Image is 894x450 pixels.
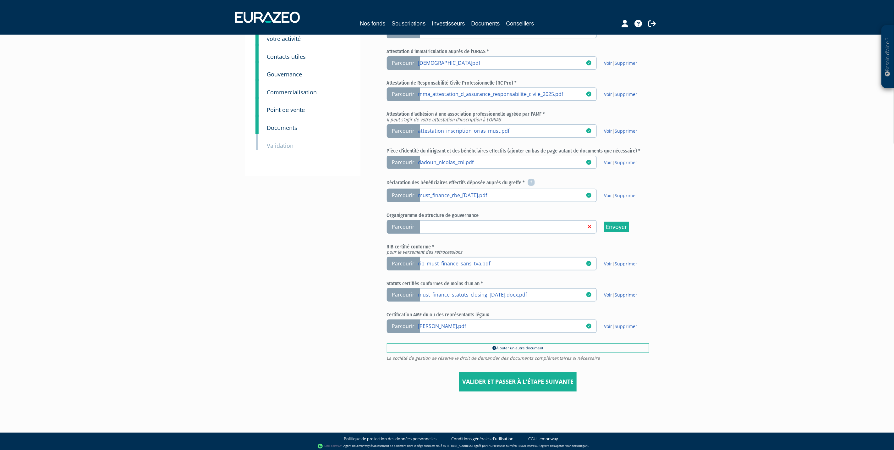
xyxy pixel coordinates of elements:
[387,124,420,138] span: Parcourir
[459,372,577,392] input: Valider et passer à l'étape suivante
[604,323,638,330] span: |
[387,117,501,123] em: Il peut s'agir de votre attestation d'inscription à l'ORIAS
[604,323,612,329] a: Voir
[387,249,463,255] em: pour le versement des rétrocessions
[387,179,649,187] h6: Déclaration des bénéficiaires effectifs déposée auprès du greffe *
[506,19,534,28] a: Conseillers
[604,128,612,134] a: Voir
[418,323,586,329] a: [PERSON_NAME].pdf
[387,111,649,122] h6: Attestation d'adhésion à une association professionnelle agréée par l'AMF *
[586,292,591,297] i: 08/10/2025 09:51
[360,19,385,28] a: Nos fonds
[615,292,638,298] a: Supprimer
[387,319,420,333] span: Parcourir
[604,261,612,267] a: Voir
[387,87,420,101] span: Parcourir
[267,142,294,149] small: Validation
[604,292,612,298] a: Voir
[586,128,591,133] i: 08/10/2025 09:54
[615,192,638,198] a: Supprimer
[615,159,638,165] a: Supprimer
[355,444,370,448] a: Lemonway
[235,12,300,23] img: 1732889491-logotype_eurazeo_blanc_rvb.png
[586,261,591,266] i: 08/10/2025 09:51
[387,220,420,234] span: Parcourir
[451,436,513,442] a: Conditions générales d'utilisation
[387,56,420,70] span: Parcourir
[418,91,586,97] a: mma_attestation_d_assurance_responsabilite_civile_2025.pdf
[528,436,558,442] a: CGU Lemonway
[255,97,259,116] a: 8
[586,160,591,165] i: 08/10/2025 09:48
[387,49,649,54] h6: Attestation d'immatriculation auprès de l'ORIAS *
[471,19,500,28] a: Documents
[604,292,638,298] span: |
[267,124,298,131] small: Documents
[586,193,591,198] i: 08/10/2025 13:42
[255,79,259,99] a: 7
[387,257,420,270] span: Parcourir
[387,189,420,202] span: Parcourir
[418,291,586,297] a: must_finance_statuts_closing_[DATE].docx.pdf
[604,159,612,165] a: Voir
[318,443,342,449] img: logo-lemonway.png
[884,29,891,85] p: Besoin d'aide ?
[615,91,638,97] a: Supprimer
[267,106,305,114] small: Point de vente
[604,159,638,166] span: |
[255,115,259,134] a: 9
[387,343,649,353] a: Ajouter un autre document
[615,261,638,267] a: Supprimer
[387,312,649,318] h6: Certification AMF du ou des représentants légaux
[604,192,638,199] span: |
[604,60,612,66] a: Voir
[387,244,649,255] h6: RIB certifié conforme *
[392,19,425,28] a: Souscriptions
[586,60,591,65] i: 08/10/2025 09:47
[387,356,649,360] span: La société de gestion se réserve le droit de demander des documents complémentaires si nécessaire
[387,213,649,218] h6: Organigramme de structure de gouvernance
[418,159,586,165] a: dadoun_nicolas_cni.pdf
[604,128,638,134] span: |
[615,60,638,66] a: Supprimer
[267,88,317,96] small: Commercialisation
[387,148,649,154] h6: Pièce d'identité du dirigeant et des bénéficiaires effectifs (ajouter en bas de page autant de do...
[255,61,259,81] a: 6
[432,19,465,28] a: Investisseurs
[586,324,591,329] i: 08/10/2025 11:33
[6,443,888,449] div: - Agent de (établissement de paiement dont le siège social est situé au [STREET_ADDRESS], agréé p...
[267,53,306,60] small: Contacts utiles
[418,192,586,198] a: must_finance_rbe_[DATE].pdf
[604,192,612,198] a: Voir
[387,156,420,169] span: Parcourir
[387,281,649,286] h6: Statuts certifiés conformes de moins d'un an *
[344,436,436,442] a: Politique de protection des données personnelles
[604,91,638,97] span: |
[615,323,638,329] a: Supprimer
[539,444,588,448] a: Registre des agents financiers (Regafi)
[255,44,259,63] a: 5
[418,260,586,266] a: rib_must_finance_sans_tva.pdf
[387,80,649,86] h6: Attestation de Responsabilité Civile Professionnelle (RC Pro) *
[387,288,420,302] span: Parcourir
[604,222,629,232] input: Envoyer
[615,128,638,134] a: Supprimer
[418,59,586,66] a: [DEMOGRAPHIC_DATA]pdf
[586,92,591,97] i: 08/10/2025 09:47
[418,127,586,134] a: attestation_inscription_orias_must.pdf
[604,261,638,267] span: |
[604,91,612,97] a: Voir
[267,70,302,78] small: Gouvernance
[604,60,638,66] span: |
